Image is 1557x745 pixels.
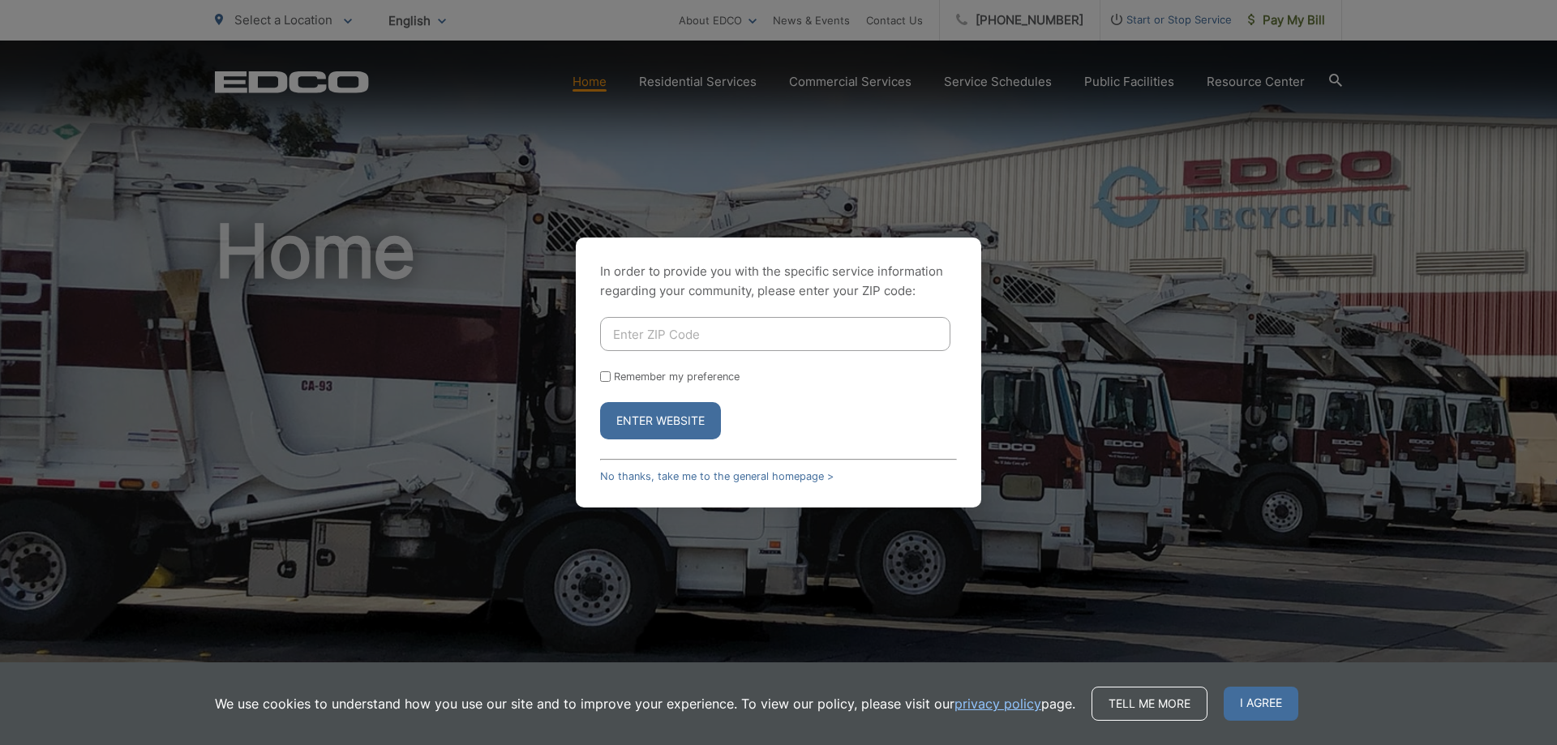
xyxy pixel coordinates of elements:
[1224,687,1298,721] span: I agree
[215,694,1075,713] p: We use cookies to understand how you use our site and to improve your experience. To view our pol...
[600,262,957,301] p: In order to provide you with the specific service information regarding your community, please en...
[614,370,740,383] label: Remember my preference
[600,470,834,482] a: No thanks, take me to the general homepage >
[600,402,721,439] button: Enter Website
[600,317,950,351] input: Enter ZIP Code
[954,694,1041,713] a: privacy policy
[1092,687,1207,721] a: Tell me more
